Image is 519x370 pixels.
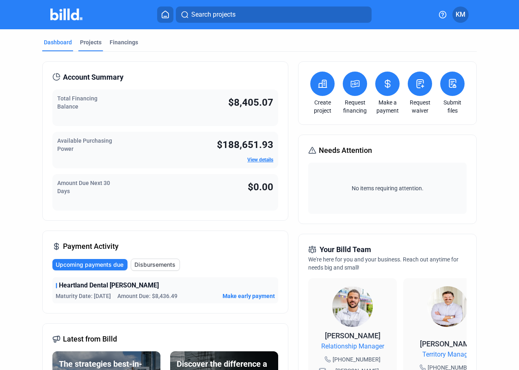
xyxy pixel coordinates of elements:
[59,281,159,290] span: Heartland Dental [PERSON_NAME]
[308,98,337,115] a: Create project
[319,145,372,156] span: Needs Attention
[321,342,384,351] span: Relationship Manager
[223,292,275,300] button: Make early payment
[420,340,476,348] span: [PERSON_NAME]
[341,98,369,115] a: Request financing
[320,244,371,255] span: Your Billd Team
[57,95,97,110] span: Total Financing Balance
[63,72,123,83] span: Account Summary
[422,350,473,359] span: Territory Manager
[427,286,468,327] img: Territory Manager
[438,98,467,115] a: Submit files
[63,241,119,252] span: Payment Activity
[57,180,110,194] span: Amount Due Next 30 Days
[191,10,236,20] span: Search projects
[57,137,112,152] span: Available Purchasing Power
[452,7,469,23] button: KM
[117,292,177,300] span: Amount Due: $8,436.49
[406,98,434,115] a: Request waiver
[332,286,373,327] img: Relationship Manager
[311,184,463,192] span: No items requiring attention.
[131,259,180,271] button: Disbursements
[176,7,372,23] button: Search projects
[44,38,72,46] div: Dashboard
[228,97,273,108] span: $8,405.07
[80,38,102,46] div: Projects
[247,157,273,163] a: View details
[308,256,458,271] span: We're here for you and your business. Reach out anytime for needs big and small!
[373,98,402,115] a: Make a payment
[50,9,82,20] img: Billd Company Logo
[325,331,381,340] span: [PERSON_NAME]
[63,333,117,345] span: Latest from Billd
[217,139,273,150] span: $188,651.93
[56,292,111,300] span: Maturity Date: [DATE]
[56,261,123,269] span: Upcoming payments due
[248,181,273,193] span: $0.00
[134,261,175,269] span: Disbursements
[110,38,138,46] div: Financings
[456,10,465,20] span: KM
[52,259,128,270] button: Upcoming payments due
[333,355,381,363] span: [PHONE_NUMBER]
